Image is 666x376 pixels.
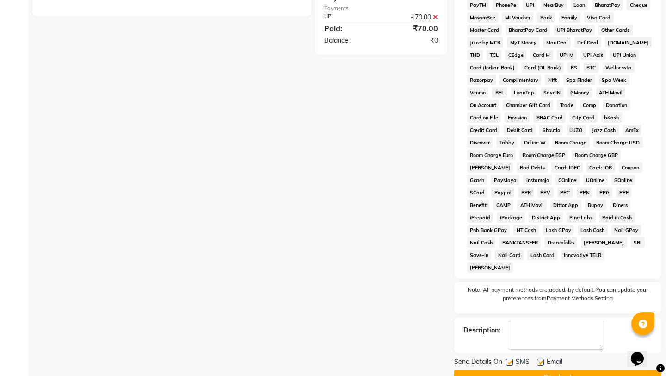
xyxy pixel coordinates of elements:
[537,187,554,198] span: PPV
[567,125,586,135] span: LUZO
[611,175,635,185] span: SOnline
[521,62,564,73] span: Card (DL Bank)
[555,175,580,185] span: COnline
[619,162,642,173] span: Coupon
[324,5,438,13] div: Payments
[529,212,563,223] span: District App
[593,137,643,148] span: Room Charge USD
[585,200,606,210] span: Rupay
[598,25,633,35] span: Other Cards
[599,75,629,85] span: Spa Week
[505,112,530,123] span: Envision
[511,87,537,98] span: LoanTap
[467,87,489,98] span: Venmo
[581,237,627,248] span: [PERSON_NAME]
[533,112,566,123] span: BRAC Card
[559,12,580,23] span: Family
[499,75,541,85] span: Complimentary
[574,37,601,48] span: DefiDeal
[547,294,613,302] label: Payment Methods Setting
[631,237,645,248] span: SBI
[567,62,580,73] span: RS
[499,237,541,248] span: BANKTANSFER
[567,87,592,98] span: GMoney
[317,23,381,34] div: Paid:
[467,162,513,173] span: [PERSON_NAME]
[580,100,599,110] span: Comp
[467,175,487,185] span: Gcash
[493,200,513,210] span: CAMP
[505,50,526,60] span: CEdge
[317,36,381,45] div: Balance :
[513,225,539,235] span: NT Cash
[492,87,507,98] span: BFL
[527,250,557,260] span: Lash Card
[467,250,492,260] span: Save-In
[463,326,500,335] div: Description:
[539,125,563,135] span: Shoutlo
[583,175,608,185] span: UOnline
[584,62,599,73] span: BTC
[503,100,553,110] span: Chamber Gift Card
[467,50,483,60] span: THD
[467,200,490,210] span: Benefit
[584,12,614,23] span: Visa Card
[578,225,608,235] span: Lash Cash
[537,12,555,23] span: Bank
[518,187,534,198] span: PPR
[502,12,533,23] span: MI Voucher
[580,50,606,60] span: UPI Axis
[487,50,501,60] span: TCL
[551,162,583,173] span: Card: IDFC
[467,212,493,223] span: iPrepaid
[467,137,493,148] span: Discover
[381,23,445,34] div: ₹70.00
[467,237,496,248] span: Nail Cash
[557,187,573,198] span: PPC
[601,112,622,123] span: bKash
[561,250,604,260] span: Innovative TELR
[454,357,502,369] span: Send Details On
[517,162,548,173] span: Bad Debts
[504,125,536,135] span: Debit Card
[567,212,596,223] span: Pine Labs
[550,200,581,210] span: Dittor App
[611,225,641,235] span: Nail GPay
[467,37,504,48] span: Juice by MCB
[545,75,560,85] span: Nift
[467,262,513,273] span: [PERSON_NAME]
[544,237,577,248] span: Dreamfolks
[467,62,518,73] span: Card (Indian Bank)
[507,37,539,48] span: MyT Money
[563,75,595,85] span: Spa Finder
[589,125,619,135] span: Jazz Cash
[516,357,530,369] span: SMS
[521,137,549,148] span: Online W
[467,187,488,198] span: SCard
[623,125,642,135] span: AmEx
[627,339,657,367] iframe: chat widget
[599,212,635,223] span: Paid in Cash
[603,100,630,110] span: Donation
[467,25,502,35] span: Master Card
[586,162,615,173] span: Card: IOB
[596,87,626,98] span: ATH Movil
[530,50,553,60] span: Card M
[541,87,564,98] span: SaveIN
[491,187,514,198] span: Paypal
[610,200,631,210] span: Diners
[467,125,500,135] span: Credit Card
[543,37,571,48] span: MariDeal
[467,75,496,85] span: Razorpay
[605,37,652,48] span: [DOMAIN_NAME]
[381,36,445,45] div: ₹0
[596,187,612,198] span: PPG
[552,137,590,148] span: Room Charge
[467,100,499,110] span: On Account
[577,187,593,198] span: PPN
[543,225,574,235] span: Lash GPay
[523,175,552,185] span: Instamojo
[517,200,547,210] span: ATH Movil
[557,50,577,60] span: UPI M
[616,187,631,198] span: PPE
